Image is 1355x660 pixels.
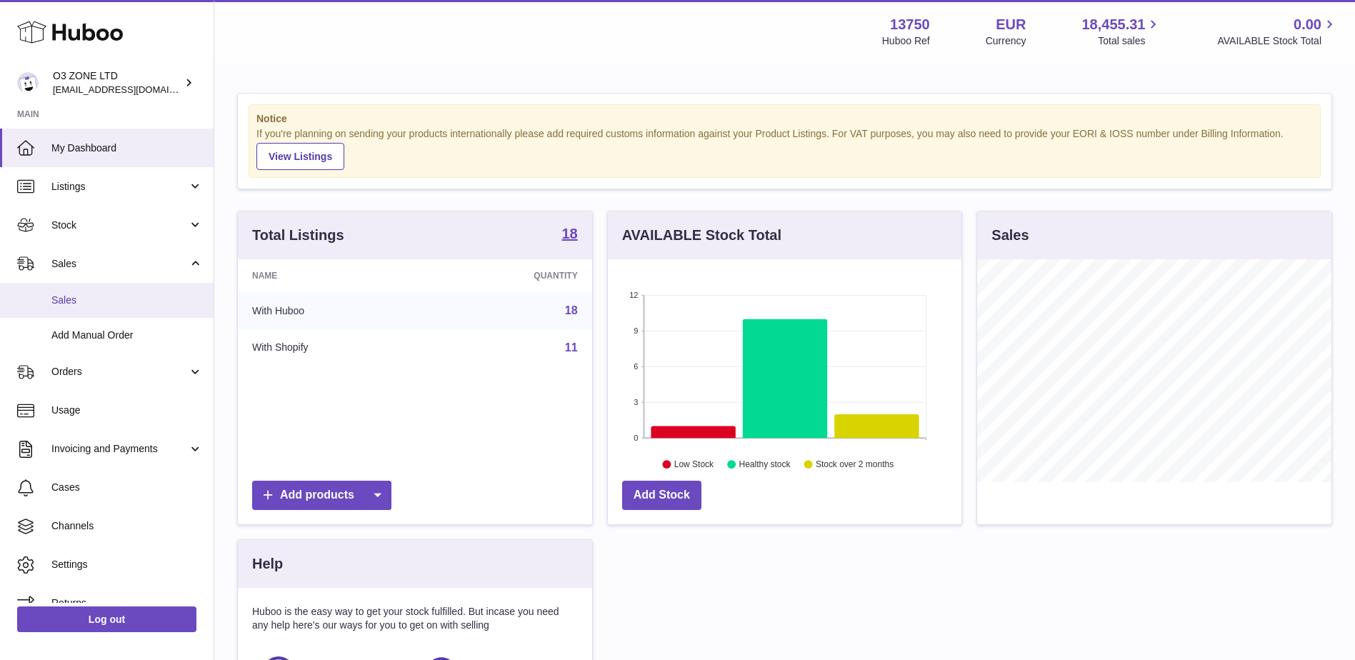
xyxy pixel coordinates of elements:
p: Huboo is the easy way to get your stock fulfilled. But incase you need any help here's our ways f... [252,605,578,632]
a: Add products [252,481,391,510]
h3: Sales [991,226,1029,245]
span: Stock [51,219,188,232]
span: Sales [51,294,203,307]
h3: Help [252,554,283,574]
a: 0.00 AVAILABLE Stock Total [1217,15,1338,48]
a: 18 [561,226,577,244]
th: Name [238,259,429,292]
text: 3 [634,398,638,406]
div: Currency [986,34,1026,48]
span: [EMAIL_ADDRESS][DOMAIN_NAME] [53,84,210,95]
div: O3 ZONE LTD [53,69,181,96]
strong: Notice [256,112,1313,126]
a: Log out [17,606,196,632]
a: 18,455.31 Total sales [1081,15,1161,48]
text: Stock over 2 months [816,459,894,469]
span: My Dashboard [51,141,203,155]
a: Add Stock [622,481,701,510]
h3: AVAILABLE Stock Total [622,226,781,245]
span: Total sales [1098,34,1161,48]
text: 12 [629,291,638,299]
text: 0 [634,434,638,442]
text: Low Stock [674,459,714,469]
span: Settings [51,558,203,571]
span: Add Manual Order [51,329,203,342]
img: hello@o3zoneltd.co.uk [17,72,39,94]
span: AVAILABLE Stock Total [1217,34,1338,48]
td: With Huboo [238,292,429,329]
th: Quantity [429,259,591,292]
strong: 13750 [890,15,930,34]
td: With Shopify [238,329,429,366]
div: Huboo Ref [882,34,930,48]
text: Healthy stock [739,459,791,469]
span: Usage [51,404,203,417]
span: Orders [51,365,188,379]
span: 0.00 [1294,15,1321,34]
a: 18 [565,304,578,316]
text: 6 [634,362,638,371]
strong: 18 [561,226,577,241]
span: Cases [51,481,203,494]
span: Channels [51,519,203,533]
span: Returns [51,596,203,610]
span: 18,455.31 [1081,15,1145,34]
h3: Total Listings [252,226,344,245]
div: If you're planning on sending your products internationally please add required customs informati... [256,127,1313,170]
a: 11 [565,341,578,354]
strong: EUR [996,15,1026,34]
span: Sales [51,257,188,271]
text: 9 [634,326,638,335]
span: Listings [51,180,188,194]
span: Invoicing and Payments [51,442,188,456]
a: View Listings [256,143,344,170]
